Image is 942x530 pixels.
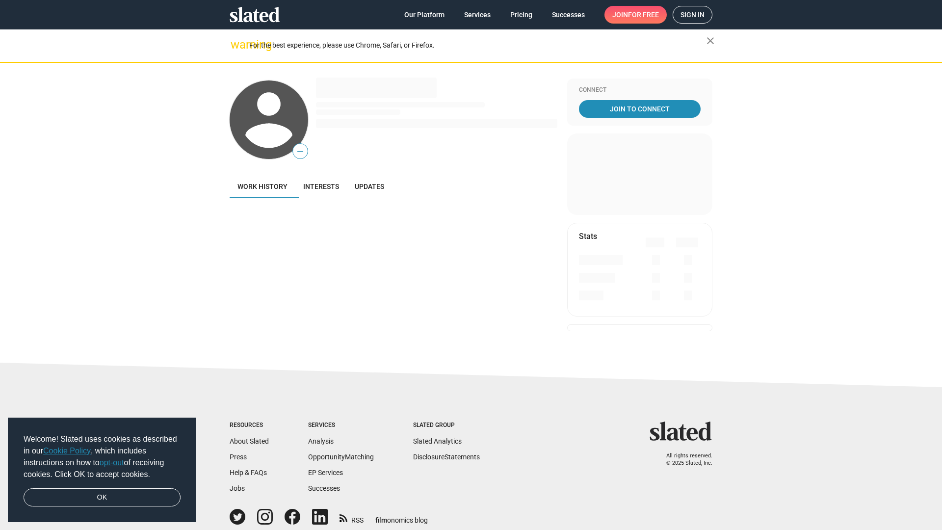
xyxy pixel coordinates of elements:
[355,183,384,190] span: Updates
[293,145,308,158] span: —
[552,6,585,24] span: Successes
[673,6,712,24] a: Sign in
[581,100,699,118] span: Join To Connect
[612,6,659,24] span: Join
[230,453,247,461] a: Press
[375,508,428,525] a: filmonomics blog
[24,488,181,507] a: dismiss cookie message
[230,175,295,198] a: Work history
[705,35,716,47] mat-icon: close
[230,422,269,429] div: Resources
[404,6,445,24] span: Our Platform
[579,86,701,94] div: Connect
[8,418,196,523] div: cookieconsent
[249,39,706,52] div: For the best experience, please use Chrome, Safari, or Firefox.
[347,175,392,198] a: Updates
[502,6,540,24] a: Pricing
[308,422,374,429] div: Services
[295,175,347,198] a: Interests
[43,447,91,455] a: Cookie Policy
[604,6,667,24] a: Joinfor free
[579,231,597,241] mat-card-title: Stats
[396,6,452,24] a: Our Platform
[340,510,364,525] a: RSS
[579,100,701,118] a: Join To Connect
[303,183,339,190] span: Interests
[456,6,498,24] a: Services
[464,6,491,24] span: Services
[24,433,181,480] span: Welcome! Slated uses cookies as described in our , which includes instructions on how to of recei...
[237,183,288,190] span: Work history
[308,484,340,492] a: Successes
[231,39,242,51] mat-icon: warning
[413,437,462,445] a: Slated Analytics
[628,6,659,24] span: for free
[375,516,387,524] span: film
[680,6,705,23] span: Sign in
[308,453,374,461] a: OpportunityMatching
[308,437,334,445] a: Analysis
[544,6,593,24] a: Successes
[413,422,480,429] div: Slated Group
[100,458,124,467] a: opt-out
[308,469,343,477] a: EP Services
[230,437,269,445] a: About Slated
[656,452,712,467] p: All rights reserved. © 2025 Slated, Inc.
[230,484,245,492] a: Jobs
[230,469,267,477] a: Help & FAQs
[413,453,480,461] a: DisclosureStatements
[510,6,532,24] span: Pricing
